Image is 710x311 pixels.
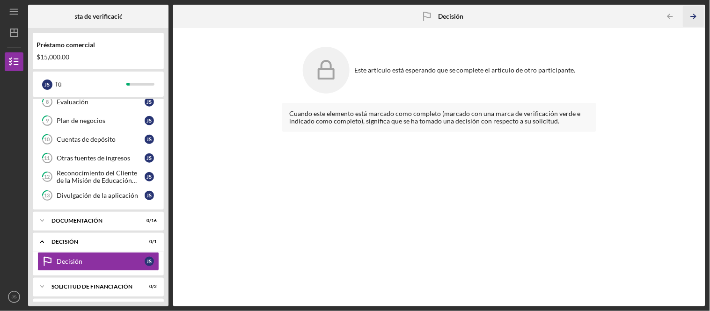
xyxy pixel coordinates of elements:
[57,154,130,162] font: Otras fuentes de ingresos
[51,217,102,224] font: Documentación
[55,80,62,88] font: Tú
[57,191,138,199] font: Divulgación de la aplicación
[57,135,116,143] font: Cuentas de depósito
[51,283,132,290] font: Solicitud de financiación
[439,12,464,20] font: Decisión
[154,239,157,244] font: 1
[37,93,159,111] a: 8EvaluaciónJS
[11,295,16,300] text: JS
[149,258,152,264] font: S
[149,155,152,161] font: S
[37,53,69,61] font: $15,000.00
[44,174,50,180] tspan: 12
[151,217,157,223] font: 16
[147,136,149,142] font: J
[44,155,50,161] tspan: 11
[149,192,152,198] font: S
[5,288,23,306] button: JS
[152,283,154,289] font: /
[70,12,127,20] font: Lista de verificación
[154,283,157,289] font: 2
[147,99,149,105] font: J
[149,117,152,123] font: S
[37,252,159,271] a: DecisiónJS
[149,239,152,244] font: 0
[57,169,137,192] font: Reconocimiento del Cliente de la Misión de Educación Financiera
[44,137,51,143] tspan: 10
[46,118,49,124] tspan: 9
[57,116,105,124] font: Plan de negocios
[289,109,580,125] font: Cuando este elemento está marcado como completo (marcado con una marca de verificación verde e in...
[149,136,152,142] font: S
[147,192,149,198] font: J
[47,81,50,87] font: S
[354,66,576,74] font: Este artículo está esperando que se complete el artículo de otro participante.
[147,155,149,161] font: J
[149,174,152,180] font: S
[149,217,151,223] font: /
[37,149,159,167] a: 11Otras fuentes de ingresosJS
[44,193,50,199] tspan: 13
[51,238,78,245] font: Decisión
[147,258,149,264] font: J
[45,81,47,87] font: J
[37,167,159,186] a: 12Reconocimiento del Cliente de la Misión de Educación FinancieraJS
[149,99,152,105] font: S
[37,41,95,49] font: Préstamo comercial
[46,99,49,105] tspan: 8
[152,239,154,244] font: /
[57,257,82,265] font: Decisión
[37,186,159,205] a: 13Divulgación de la aplicaciónJS
[147,174,149,180] font: J
[147,117,149,123] font: J
[149,283,152,289] font: 0
[146,217,149,223] font: 0
[37,111,159,130] a: 9Plan de negociosJS
[37,130,159,149] a: 10Cuentas de depósitoJS
[57,98,88,106] font: Evaluación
